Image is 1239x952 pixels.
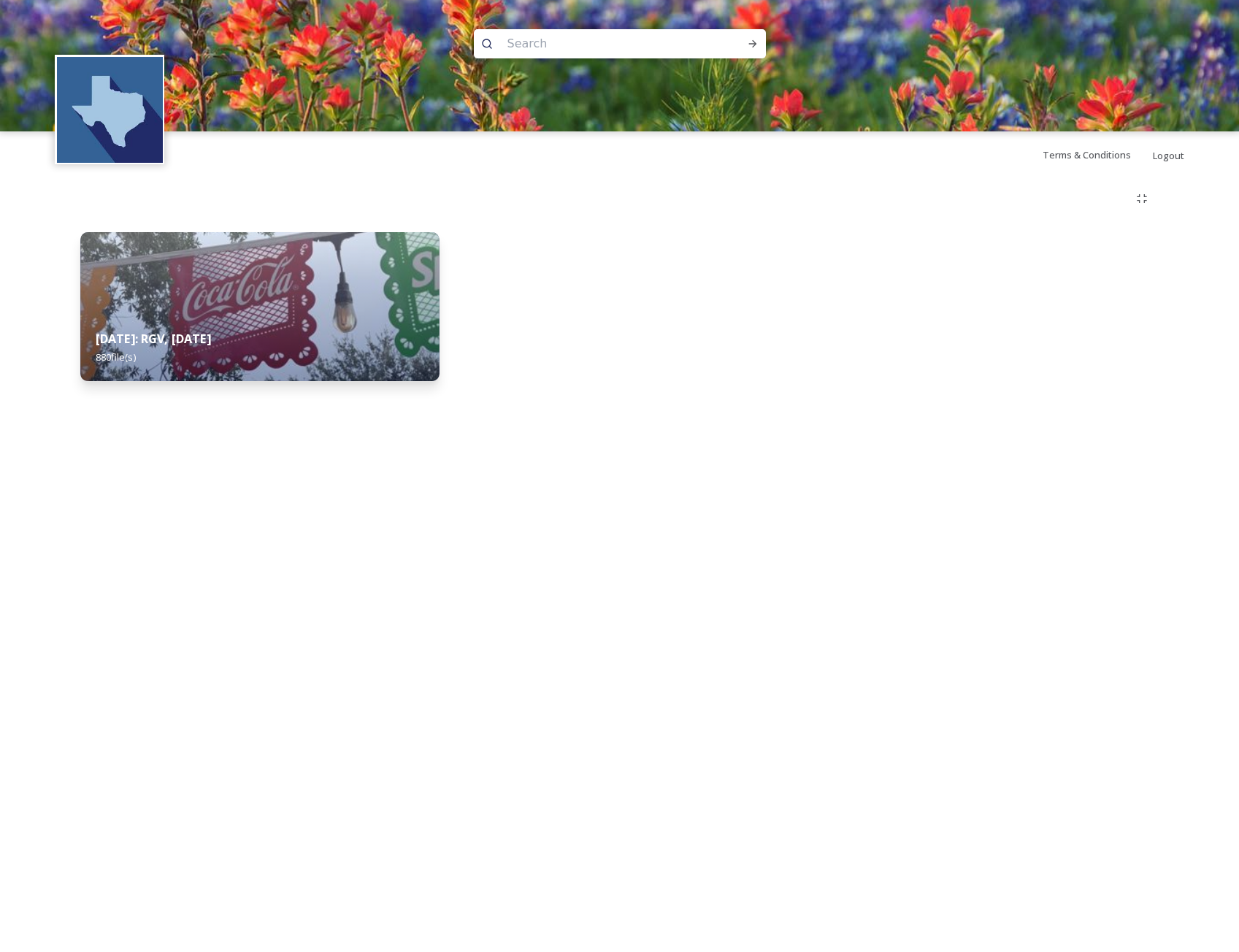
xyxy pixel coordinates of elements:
[80,232,440,381] img: 7b24d45a-4e2f-4dc7-9e22-75ad09f358de.jpg
[1043,146,1153,164] a: Terms & Conditions
[57,57,163,163] img: images%20%281%29.jpeg
[500,28,700,60] input: Search
[96,331,211,347] strong: [DATE]: RGV, [DATE]
[96,350,136,364] span: 880 file(s)
[1043,148,1131,161] span: Terms & Conditions
[1153,149,1184,162] span: Logout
